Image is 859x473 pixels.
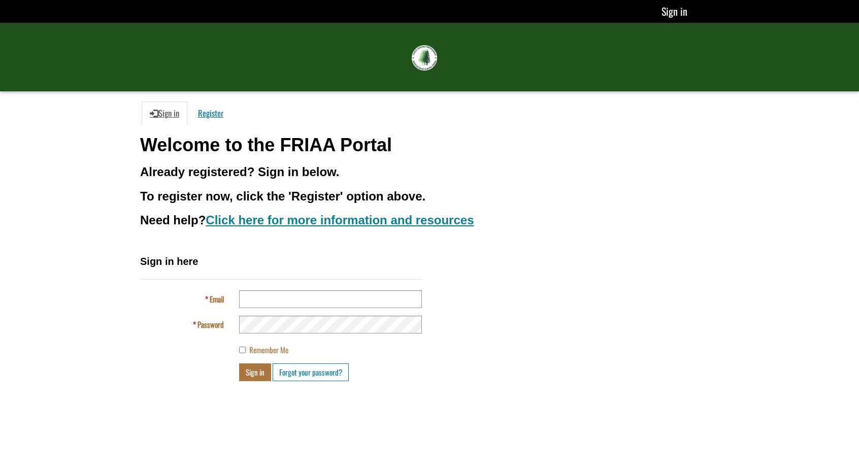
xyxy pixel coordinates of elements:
a: Click here for more information and resources [206,213,474,227]
a: Register [190,102,232,125]
h3: Already registered? Sign in below. [140,165,719,179]
a: Sign in [142,102,187,125]
a: Forgot your password? [273,363,349,381]
h3: Need help? [140,214,719,227]
img: FRIAA Submissions Portal [412,45,437,71]
a: Sign in [662,4,687,19]
span: Remember Me [249,344,288,355]
span: Sign in here [140,256,198,267]
h3: To register now, click the 'Register' option above. [140,190,719,203]
button: Sign in [239,363,271,381]
h1: Welcome to the FRIAA Portal [140,135,719,155]
input: Remember Me [239,347,246,353]
span: Password [197,319,224,330]
span: Email [210,293,224,305]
